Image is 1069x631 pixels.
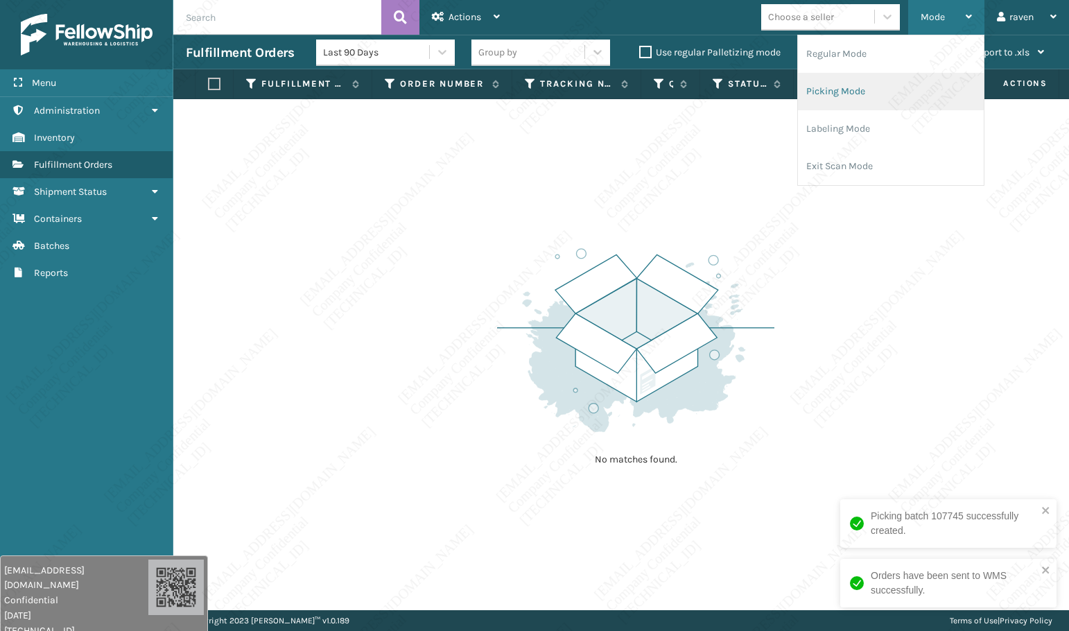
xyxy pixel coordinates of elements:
p: Copyright 2023 [PERSON_NAME]™ v 1.0.189 [190,610,349,631]
div: Choose a seller [768,10,834,24]
span: Menu [32,77,56,89]
span: Shipment Status [34,186,107,198]
span: Confidential [4,593,148,607]
span: Actions [959,72,1056,95]
label: Status [728,78,767,90]
div: Last 90 Days [323,45,431,60]
li: Exit Scan Mode [798,148,984,185]
label: Use regular Palletizing mode [639,46,781,58]
button: close [1041,564,1051,578]
span: [EMAIL_ADDRESS][DOMAIN_NAME] [4,563,148,592]
button: close [1041,505,1051,518]
li: Picking Mode [798,73,984,110]
span: Export to .xls [973,46,1029,58]
span: Containers [34,213,82,225]
span: Actions [449,11,481,23]
div: Orders have been sent to WMS successfully. [871,569,1037,598]
label: Quantity [669,78,673,90]
label: Fulfillment Order Id [261,78,345,90]
img: logo [21,14,153,55]
h3: Fulfillment Orders [186,44,294,61]
label: Order Number [400,78,485,90]
div: Picking batch 107745 successfully created. [871,509,1037,538]
span: [DATE] [4,608,148,623]
li: Regular Mode [798,35,984,73]
span: Mode [921,11,945,23]
span: Reports [34,267,68,279]
span: Inventory [34,132,75,144]
div: Group by [478,45,517,60]
li: Labeling Mode [798,110,984,148]
span: Fulfillment Orders [34,159,112,171]
span: Batches [34,240,69,252]
label: Tracking Number [540,78,614,90]
span: Administration [34,105,100,116]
